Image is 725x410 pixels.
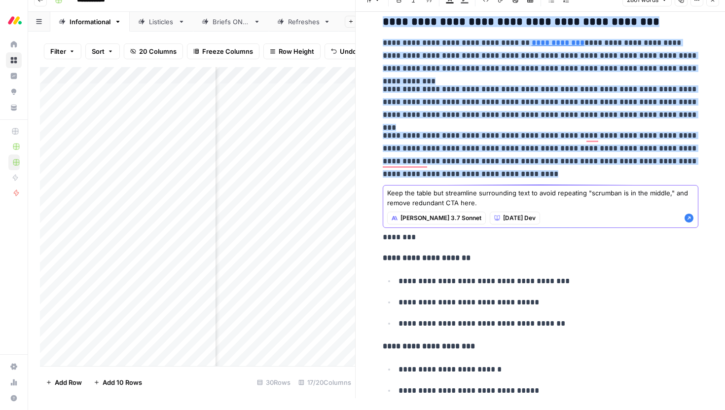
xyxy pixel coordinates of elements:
span: [PERSON_NAME] 3.7 Sonnet [400,214,481,223]
span: Freeze Columns [202,46,253,56]
button: Filter [44,43,81,59]
span: [DATE] Dev [503,214,536,223]
a: Browse [6,52,22,68]
a: Briefs ONLY [193,12,269,32]
button: Sort [85,43,120,59]
span: Add 10 Rows [103,377,142,387]
img: Monday.com Logo [6,11,24,29]
a: Insights [6,68,22,84]
span: Filter [50,46,66,56]
span: 20 Columns [139,46,177,56]
div: Informational [70,17,110,27]
div: Refreshes [288,17,320,27]
span: Add Row [55,377,82,387]
span: Sort [92,46,105,56]
a: Refreshes [269,12,339,32]
div: Briefs ONLY [213,17,250,27]
a: Usage [6,374,22,390]
span: Undo [340,46,357,56]
div: 30 Rows [253,374,294,390]
a: Listicles [130,12,193,32]
button: Row Height [263,43,321,59]
a: Informational [50,12,130,32]
a: Your Data [6,100,22,115]
button: Help + Support [6,390,22,406]
button: 20 Columns [124,43,183,59]
textarea: Keep the table but streamline surrounding text to avoid repeating "scrumban is in the middle," an... [387,188,694,208]
button: Add Row [40,374,88,390]
span: Row Height [279,46,314,56]
div: 17/20 Columns [294,374,355,390]
button: [PERSON_NAME] 3.7 Sonnet [387,212,486,224]
button: Undo [325,43,363,59]
div: Listicles [149,17,174,27]
button: Freeze Columns [187,43,259,59]
a: Settings [6,359,22,374]
button: Add 10 Rows [88,374,148,390]
a: Home [6,37,22,52]
button: Workspace: Monday.com [6,8,22,33]
a: Opportunities [6,84,22,100]
button: [DATE] Dev [490,212,540,224]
